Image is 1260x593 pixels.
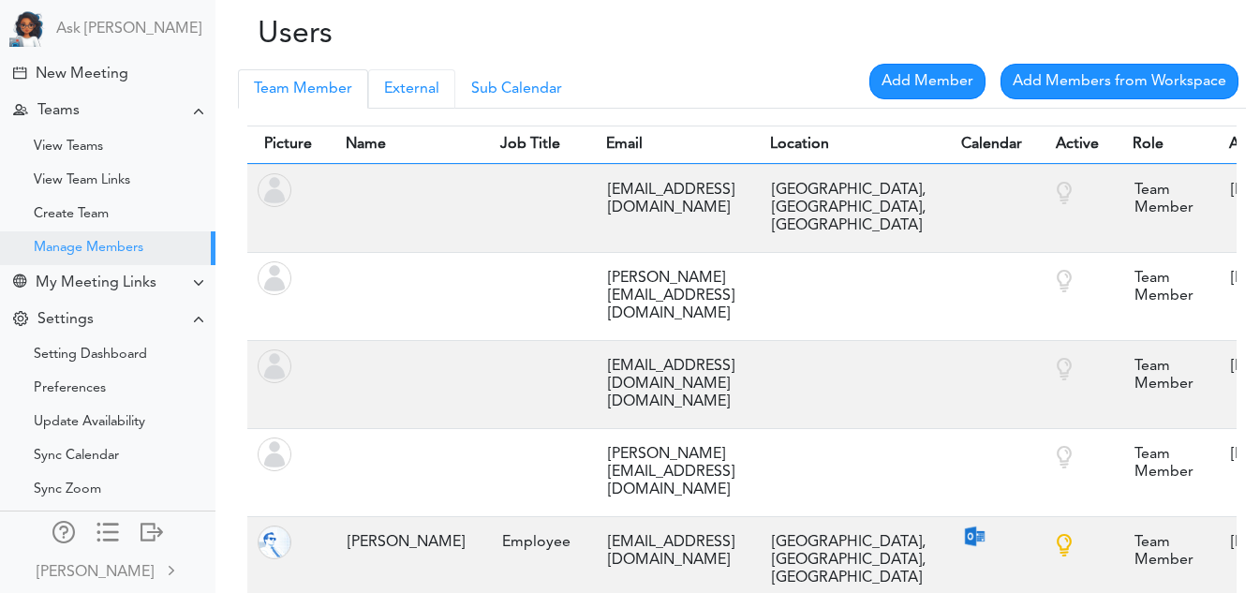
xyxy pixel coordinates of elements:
div: Manage Members [34,244,143,253]
img: outlook-calendar.png [963,525,986,548]
a: [PERSON_NAME] [2,549,214,591]
div: [EMAIL_ADDRESS][DOMAIN_NAME] [599,525,744,579]
div: Team Member [1125,525,1203,579]
div: Log out [141,521,163,540]
div: Preferences [34,384,106,393]
div: New Meeting [36,66,128,83]
th: Picture [247,126,329,164]
img: 9k= [258,526,291,559]
img: user-off.png [258,349,291,383]
th: Location [753,126,944,164]
h2: Users [230,17,550,52]
div: Team Member [1125,172,1203,227]
a: Team Member [238,69,368,109]
div: Sync Zoom [34,485,101,495]
div: Share Meeting Link [13,274,26,292]
th: Email [589,126,753,164]
div: [GEOGRAPHIC_DATA], [GEOGRAPHIC_DATA], [GEOGRAPHIC_DATA] [763,172,935,245]
th: Calendar [944,126,1039,164]
img: Powered by TEAMCAL AI [9,9,47,47]
div: Team Member [1125,348,1203,403]
div: Creating Meeting [13,67,26,80]
img: user-off.png [258,437,291,471]
a: Add Members from Workspace [1001,64,1238,99]
a: External [368,69,455,109]
div: [EMAIL_ADDRESS][DOMAIN_NAME] [599,172,744,227]
a: Change side menu [96,521,119,547]
div: Show only icons [96,521,119,540]
div: Update Availability [34,418,145,427]
div: Employee [493,525,580,561]
div: Team Member [1125,260,1203,315]
div: Settings [37,311,94,329]
th: Name [329,126,483,164]
a: Ask [PERSON_NAME] [56,21,201,38]
a: Add Member [869,64,986,99]
div: [PERSON_NAME][EMAIL_ADDRESS][DOMAIN_NAME] [599,437,744,509]
th: Active [1039,126,1116,164]
div: Manage Members and Externals [52,521,75,540]
div: Teams [37,102,80,120]
th: Role [1116,126,1212,164]
div: [PERSON_NAME] [338,525,474,561]
div: [PERSON_NAME][EMAIL_ADDRESS][DOMAIN_NAME] [599,260,744,333]
th: Job Title [483,126,589,164]
div: View Teams [34,142,103,152]
div: [EMAIL_ADDRESS][DOMAIN_NAME][DOMAIN_NAME] [599,348,744,421]
div: Create Team [34,210,109,219]
div: My Meeting Links [36,274,156,292]
div: Team Member [1125,437,1203,491]
img: user-off.png [258,173,291,207]
div: Sync Calendar [34,452,119,461]
a: Sub Calendar [455,69,578,109]
div: [PERSON_NAME] [37,561,154,584]
div: View Team Links [34,176,130,185]
div: Setting Dashboard [34,350,147,360]
div: Change Settings [13,311,28,329]
img: user-off.png [258,261,291,295]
